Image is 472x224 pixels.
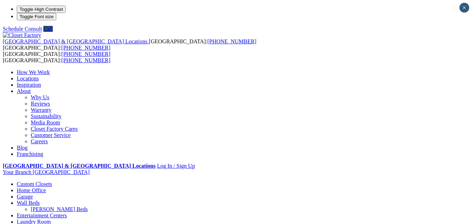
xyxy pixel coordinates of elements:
a: Wall Beds [17,200,40,206]
a: [PHONE_NUMBER] [207,38,256,44]
a: Entertainment Centers [17,212,67,218]
a: [PHONE_NUMBER] [61,45,110,51]
a: Closet Factory Cares [31,126,78,132]
span: Your Branch [3,169,31,175]
a: Reviews [31,101,50,107]
span: Toggle High Contrast [20,7,63,12]
a: [GEOGRAPHIC_DATA] & [GEOGRAPHIC_DATA] Locations [3,38,149,44]
a: Franchising [17,151,43,157]
a: [PHONE_NUMBER] [61,51,110,57]
span: [GEOGRAPHIC_DATA]: [GEOGRAPHIC_DATA]: [3,51,110,63]
a: Home Office [17,187,46,193]
button: Close [459,3,469,13]
a: Your Branch [GEOGRAPHIC_DATA] [3,169,90,175]
a: Sustainability [31,113,61,119]
button: Toggle Font size [17,13,56,20]
a: Why Us [31,94,49,100]
a: Call [43,26,53,32]
img: Closet Factory [3,32,41,38]
button: Toggle High Contrast [17,6,66,13]
a: [GEOGRAPHIC_DATA] & [GEOGRAPHIC_DATA] Locations [3,163,155,169]
span: [GEOGRAPHIC_DATA] & [GEOGRAPHIC_DATA] Locations [3,38,147,44]
a: Warranty [31,107,51,113]
a: Schedule Consult [3,26,42,32]
a: Log In / Sign Up [157,163,195,169]
span: [GEOGRAPHIC_DATA]: [GEOGRAPHIC_DATA]: [3,38,256,51]
span: [GEOGRAPHIC_DATA] [32,169,89,175]
a: How We Work [17,69,50,75]
a: Garage [17,194,33,200]
a: About [17,88,31,94]
a: Media Room [31,120,60,125]
a: Blog [17,145,28,151]
a: [PERSON_NAME] Beds [31,206,88,212]
a: Locations [17,75,39,81]
a: Careers [31,138,48,144]
a: Inspiration [17,82,41,88]
a: [PHONE_NUMBER] [61,57,110,63]
span: Toggle Font size [20,14,53,19]
a: Customer Service [31,132,71,138]
a: Custom Closets [17,181,52,187]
